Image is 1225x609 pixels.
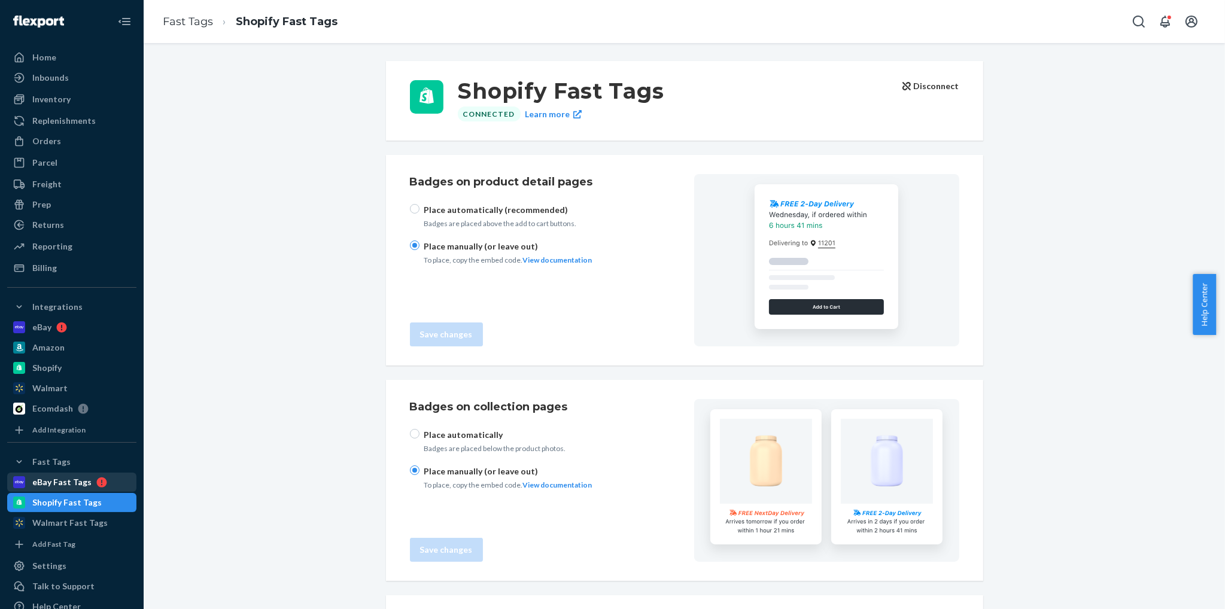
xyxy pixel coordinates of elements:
[424,465,592,477] p: Place manually (or leave out)
[7,68,136,87] a: Inbounds
[32,115,96,127] div: Replenishments
[32,476,92,488] div: eBay Fast Tags
[7,513,136,532] a: Walmart Fast Tags
[7,175,136,194] a: Freight
[902,80,959,92] button: Disconnect
[424,480,592,490] p: To place, copy the embed code.
[1127,10,1151,34] button: Open Search Box
[525,106,582,121] a: Learn more
[32,51,56,63] div: Home
[32,362,62,374] div: Shopify
[32,93,71,105] div: Inventory
[458,106,521,121] div: Connected
[7,577,136,596] a: Talk to Support
[424,218,592,229] p: Badges are placed above the add to cart buttons.
[32,178,62,190] div: Freight
[32,539,75,549] div: Add Fast Tag
[523,480,592,489] a: View documentation
[424,429,592,441] p: Place automatically
[163,15,213,28] a: Fast Tags
[1153,10,1177,34] button: Open notifications
[113,10,136,34] button: Close Navigation
[32,301,83,313] div: Integrations
[7,195,136,214] a: Prep
[32,321,51,333] div: eBay
[7,423,136,437] a: Add Integration
[458,80,888,102] h3: Shopify Fast Tags
[7,237,136,256] a: Reporting
[7,318,136,337] a: eBay
[7,379,136,398] a: Walmart
[523,255,592,264] a: View documentation
[7,493,136,512] a: Shopify Fast Tags
[7,338,136,357] a: Amazon
[32,403,73,415] div: Ecomdash
[32,456,71,468] div: Fast Tags
[32,240,72,252] div: Reporting
[7,48,136,67] a: Home
[7,111,136,130] a: Replenishments
[7,153,136,172] a: Parcel
[32,382,68,394] div: Walmart
[32,497,102,508] div: Shopify Fast Tags
[7,358,136,377] a: Shopify
[32,219,64,231] div: Returns
[13,16,64,28] img: Flexport logo
[7,399,136,418] a: Ecomdash
[410,174,593,190] h1: Badges on product detail pages
[7,452,136,471] button: Fast Tags
[32,199,51,211] div: Prep
[7,258,136,278] a: Billing
[7,556,136,575] a: Settings
[1180,10,1203,34] button: Open account menu
[32,72,69,84] div: Inbounds
[32,135,61,147] div: Orders
[424,255,592,265] p: To place, copy the embed code.
[1193,274,1216,335] button: Help Center
[7,132,136,151] a: Orders
[7,473,136,492] a: eBay Fast Tags
[32,580,95,592] div: Talk to Support
[410,322,483,346] button: Save changes
[7,537,136,552] a: Add Fast Tag
[424,204,592,216] p: Place automatically (recommended)
[7,297,136,316] button: Integrations
[410,399,568,415] h1: Badges on collection pages
[32,157,57,169] div: Parcel
[424,443,592,453] p: Badges are placed below the product photos.
[32,342,65,354] div: Amazon
[7,215,136,235] a: Returns
[7,90,136,109] a: Inventory
[236,15,338,28] a: Shopify Fast Tags
[32,262,57,274] div: Billing
[32,517,108,529] div: Walmart Fast Tags
[424,240,592,252] p: Place manually (or leave out)
[32,425,86,435] div: Add Integration
[410,538,483,562] button: Save changes
[153,4,347,39] ol: breadcrumbs
[32,560,66,572] div: Settings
